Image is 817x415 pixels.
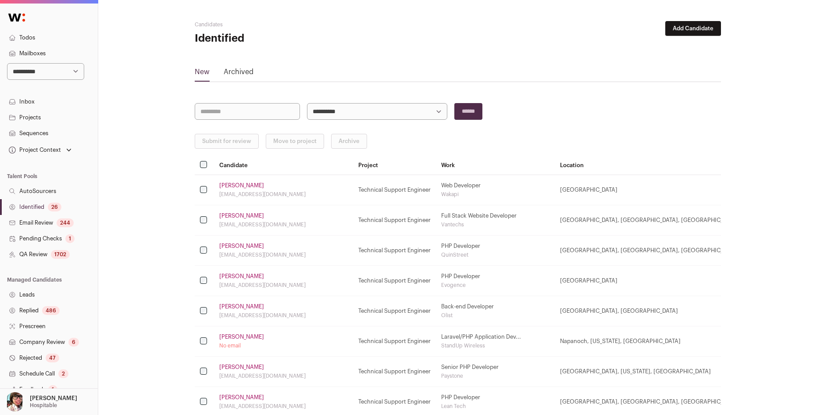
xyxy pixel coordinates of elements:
div: 244 [57,218,74,227]
td: Senior PHP Developer [436,357,555,387]
td: Technical Support Engineer [353,357,436,387]
td: Technical Support Engineer [353,266,436,296]
div: 2 [58,369,68,378]
div: 1 [48,385,57,394]
th: Location [555,156,744,175]
p: [PERSON_NAME] [30,395,77,402]
a: New [195,67,210,81]
div: Lean Tech [441,403,549,410]
td: [GEOGRAPHIC_DATA] [555,175,744,205]
p: Hospitable [30,402,57,409]
th: Candidate [214,156,353,175]
td: [GEOGRAPHIC_DATA], [GEOGRAPHIC_DATA], [GEOGRAPHIC_DATA] [555,236,744,266]
div: No email [219,342,348,349]
a: [PERSON_NAME] [219,303,264,310]
td: Back-end Developer [436,296,555,326]
a: [PERSON_NAME] [219,182,264,189]
div: [EMAIL_ADDRESS][DOMAIN_NAME] [219,372,348,379]
div: Vantechs [441,221,549,228]
td: [GEOGRAPHIC_DATA] [555,266,744,296]
div: 1702 [51,250,70,259]
div: Evogence [441,282,549,289]
h1: Identified [195,32,370,46]
div: 1 [65,234,75,243]
div: [EMAIL_ADDRESS][DOMAIN_NAME] [219,312,348,319]
div: [EMAIL_ADDRESS][DOMAIN_NAME] [219,403,348,410]
a: [PERSON_NAME] [219,394,264,401]
button: Open dropdown [7,144,73,156]
button: Open dropdown [4,392,79,411]
td: Technical Support Engineer [353,326,436,357]
div: [EMAIL_ADDRESS][DOMAIN_NAME] [219,221,348,228]
a: [PERSON_NAME] [219,243,264,250]
td: PHP Developer [436,266,555,296]
td: [GEOGRAPHIC_DATA], [US_STATE], [GEOGRAPHIC_DATA] [555,357,744,387]
td: Full Stack Website Developer [436,205,555,236]
td: Laravel/PHP Application Dev... [436,326,555,357]
th: Project [353,156,436,175]
div: [EMAIL_ADDRESS][DOMAIN_NAME] [219,191,348,198]
div: [EMAIL_ADDRESS][DOMAIN_NAME] [219,282,348,289]
div: 486 [42,306,60,315]
div: StandUp Wireless [441,342,549,349]
div: 6 [68,338,79,347]
td: Web Developer [436,175,555,205]
div: Paystone [441,372,549,379]
div: [EMAIL_ADDRESS][DOMAIN_NAME] [219,251,348,258]
td: Technical Support Engineer [353,205,436,236]
a: Archived [224,67,253,81]
td: Technical Support Engineer [353,175,436,205]
button: Add Candidate [665,21,721,36]
div: 47 [46,354,59,362]
a: [PERSON_NAME] [219,333,264,340]
div: Olist [441,312,549,319]
div: 26 [48,203,61,211]
h2: Candidates [195,21,370,28]
td: Technical Support Engineer [353,296,436,326]
a: [PERSON_NAME] [219,364,264,371]
a: [PERSON_NAME] [219,212,264,219]
td: [GEOGRAPHIC_DATA], [GEOGRAPHIC_DATA], [GEOGRAPHIC_DATA] [555,205,744,236]
td: PHP Developer [436,236,555,266]
img: Wellfound [4,9,30,26]
div: Project Context [7,147,61,154]
a: [PERSON_NAME] [219,273,264,280]
img: 14759586-medium_jpg [5,392,25,411]
div: Wakapi [441,191,549,198]
td: [GEOGRAPHIC_DATA], [GEOGRAPHIC_DATA] [555,296,744,326]
div: QuinStreet [441,251,549,258]
td: Technical Support Engineer [353,236,436,266]
td: Napanoch, [US_STATE], [GEOGRAPHIC_DATA] [555,326,744,357]
th: Work [436,156,555,175]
